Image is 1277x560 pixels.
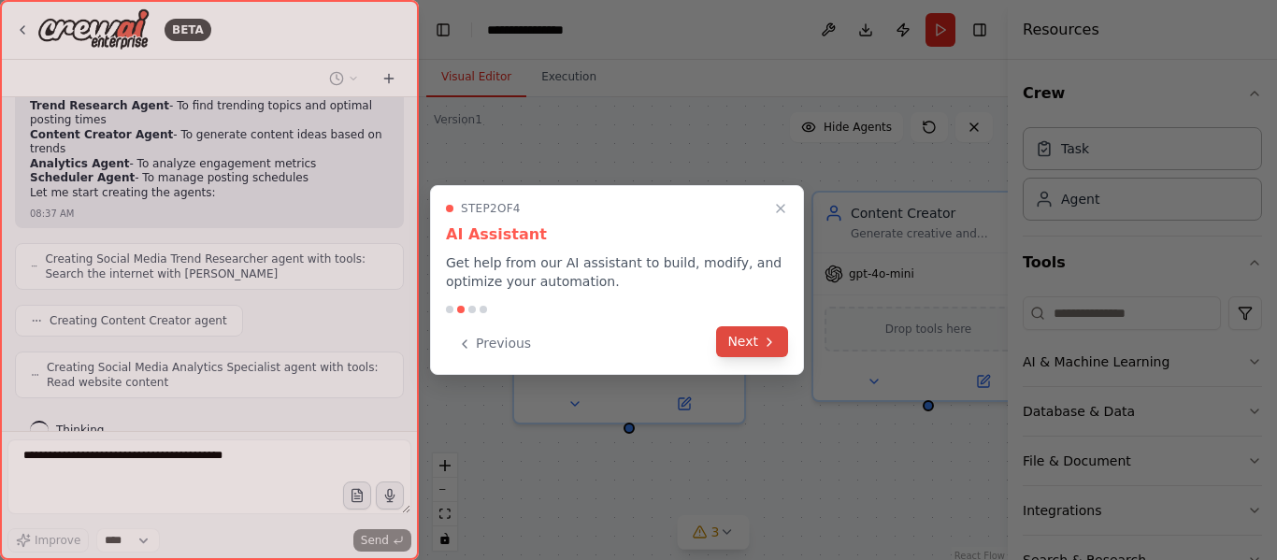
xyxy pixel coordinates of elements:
span: Step 2 of 4 [461,201,521,216]
p: Get help from our AI assistant to build, modify, and optimize your automation. [446,253,788,291]
button: Previous [446,328,542,359]
button: Close walkthrough [769,197,792,220]
button: Hide left sidebar [430,17,456,43]
button: Next [716,326,788,357]
h3: AI Assistant [446,223,788,246]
